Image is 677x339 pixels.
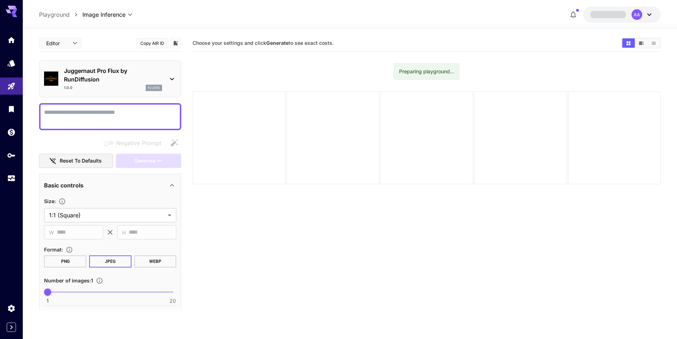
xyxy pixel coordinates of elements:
div: Preparing playground... [399,65,454,78]
div: Basic controls [44,177,176,194]
div: Usage [7,174,16,183]
button: Adjust the dimensions of the generated image by specifying its width and height in pixels, or sel... [56,198,69,205]
button: Reset to defaults [39,154,113,168]
span: H [122,228,126,237]
b: Generate [266,40,289,46]
button: Specify how many images to generate in a single request. Each image generation will be charged se... [93,277,106,284]
nav: breadcrumb [39,10,82,19]
div: Juggernaut Pro Flux by RunDiffusion1.0.0flux1d [44,64,176,94]
span: Negative prompts are not compatible with the selected model. [102,138,167,147]
button: Show media in video view [635,38,648,48]
div: Playground [7,82,16,91]
a: Playground [39,10,70,19]
div: Library [7,105,16,113]
span: Format : [44,247,63,253]
button: Copy AIR ID [136,38,168,48]
button: WEBP [134,255,176,268]
button: Show media in grid view [622,38,635,48]
button: Choose the file format for the output image. [63,246,76,253]
span: Editor [46,39,68,47]
span: Size : [44,198,56,204]
span: Choose your settings and click to see exact costs. [193,40,334,46]
button: AA [583,6,661,23]
div: Wallet [7,128,16,137]
span: 20 [170,297,176,304]
span: W [49,228,54,237]
span: 1 [47,297,49,304]
span: Negative Prompt [116,139,161,147]
button: Add to library [172,39,179,47]
button: Expand sidebar [7,323,16,332]
p: Juggernaut Pro Flux by RunDiffusion [64,67,162,84]
div: Show media in grid viewShow media in video viewShow media in list view [622,38,661,48]
p: Basic controls [44,181,84,190]
p: flux1d [148,85,160,90]
div: Home [7,36,16,44]
span: Number of images : 1 [44,277,93,284]
span: 1:1 (Square) [49,211,165,219]
div: AA [632,9,642,20]
button: PNG [44,255,86,268]
button: JPEG [89,255,131,268]
div: Settings [7,304,16,313]
div: Models [7,59,16,68]
button: Show media in list view [648,38,660,48]
span: Image Inference [82,10,125,19]
div: API Keys [7,151,16,160]
p: 1.0.0 [64,85,72,90]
